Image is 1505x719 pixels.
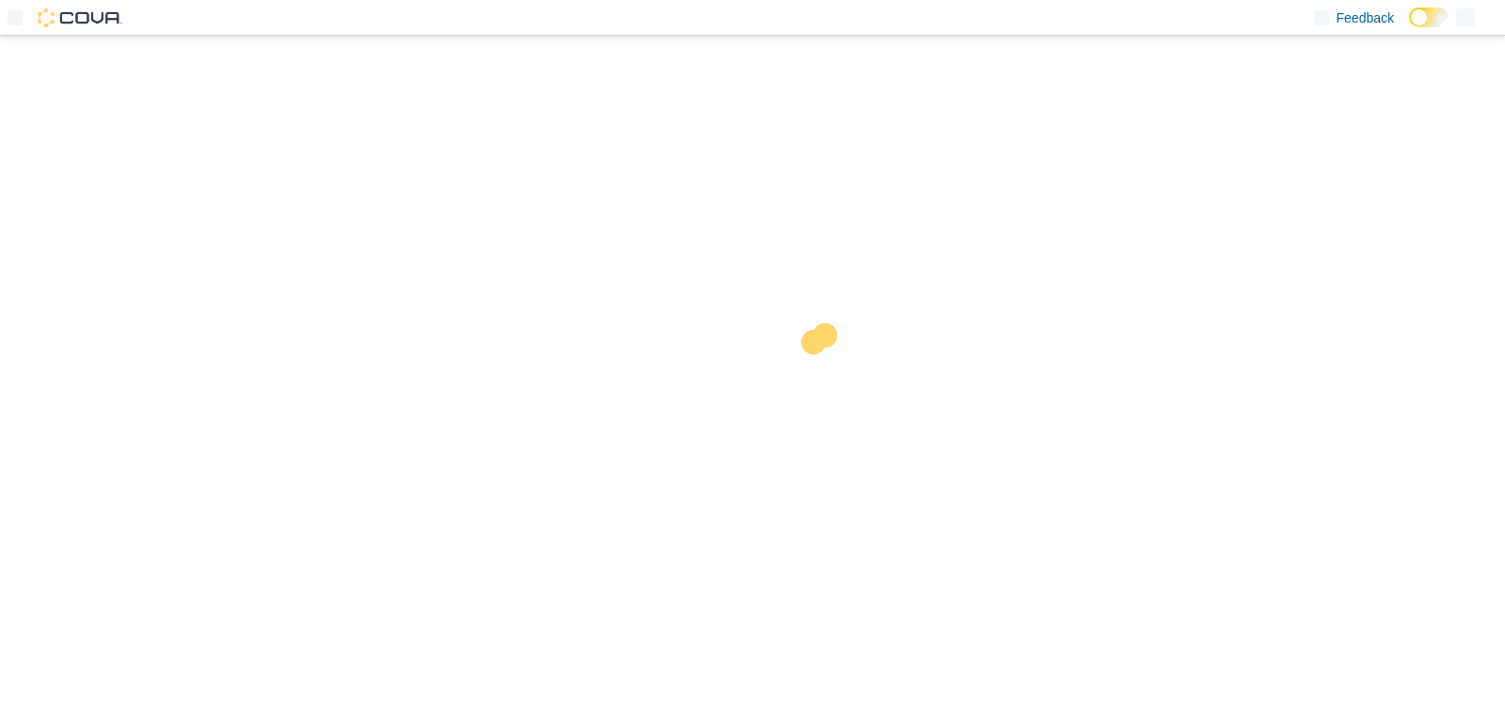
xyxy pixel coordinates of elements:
img: Cova [38,8,122,27]
input: Dark Mode [1409,8,1449,27]
span: Feedback [1337,8,1394,27]
img: cova-loader [752,309,894,450]
span: Dark Mode [1409,27,1410,28]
